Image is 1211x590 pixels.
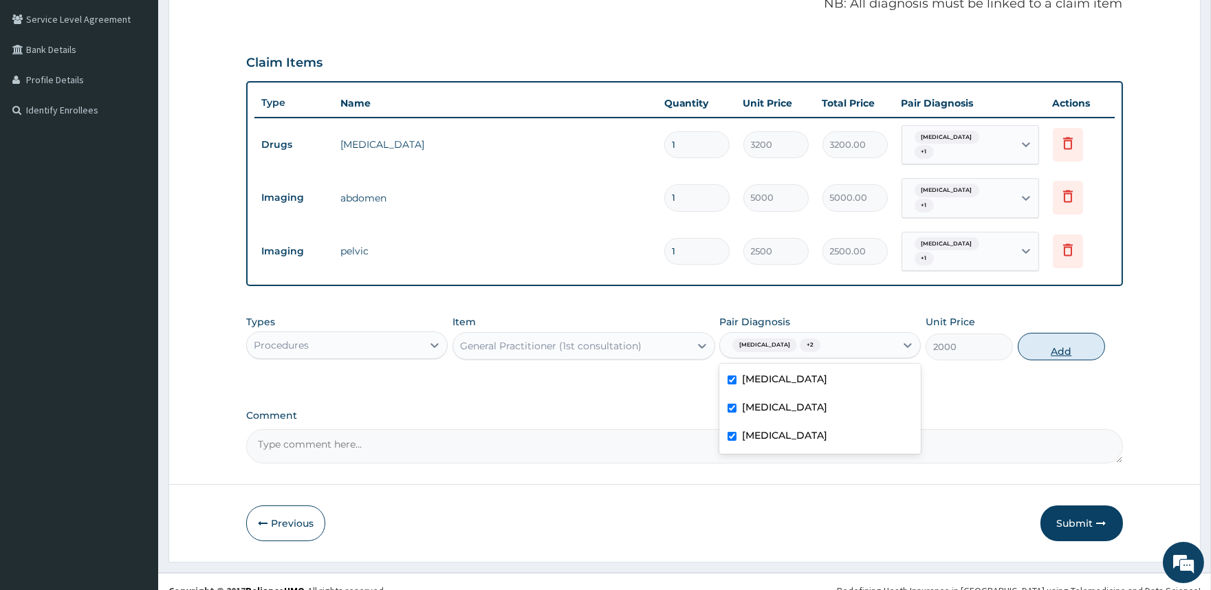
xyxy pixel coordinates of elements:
th: Total Price [816,89,895,117]
img: d_794563401_company_1708531726252_794563401 [25,69,56,103]
button: Submit [1040,505,1123,541]
label: [MEDICAL_DATA] [742,428,827,442]
label: Types [246,316,275,328]
span: We're online! [80,173,190,312]
label: Comment [246,410,1122,422]
div: Procedures [254,338,309,352]
span: [MEDICAL_DATA] [732,338,797,352]
label: Pair Diagnosis [719,315,790,329]
td: Imaging [254,239,334,264]
th: Unit Price [737,89,816,117]
span: + 2 [800,338,820,352]
span: + 1 [915,252,934,265]
button: Add [1018,333,1105,360]
label: [MEDICAL_DATA] [742,400,827,414]
textarea: Type your message and hit 'Enter' [7,375,262,424]
th: Type [254,90,334,116]
h3: Claim Items [246,56,323,71]
label: Item [452,315,476,329]
label: [MEDICAL_DATA] [742,372,827,386]
td: Drugs [254,132,334,157]
div: General Practitioner (1st consultation) [460,339,642,353]
span: [MEDICAL_DATA] [915,237,979,251]
span: [MEDICAL_DATA] [915,184,979,197]
div: Chat with us now [72,77,231,95]
th: Quantity [657,89,737,117]
td: [MEDICAL_DATA] [334,131,657,158]
th: Actions [1046,89,1115,117]
span: + 1 [915,199,934,212]
div: Minimize live chat window [226,7,259,40]
th: Pair Diagnosis [895,89,1046,117]
td: Imaging [254,185,334,210]
span: + 1 [915,145,934,159]
label: Unit Price [926,315,975,329]
span: [MEDICAL_DATA] [915,131,979,144]
button: Previous [246,505,325,541]
td: abdomen [334,184,657,212]
td: pelvic [334,237,657,265]
th: Name [334,89,657,117]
